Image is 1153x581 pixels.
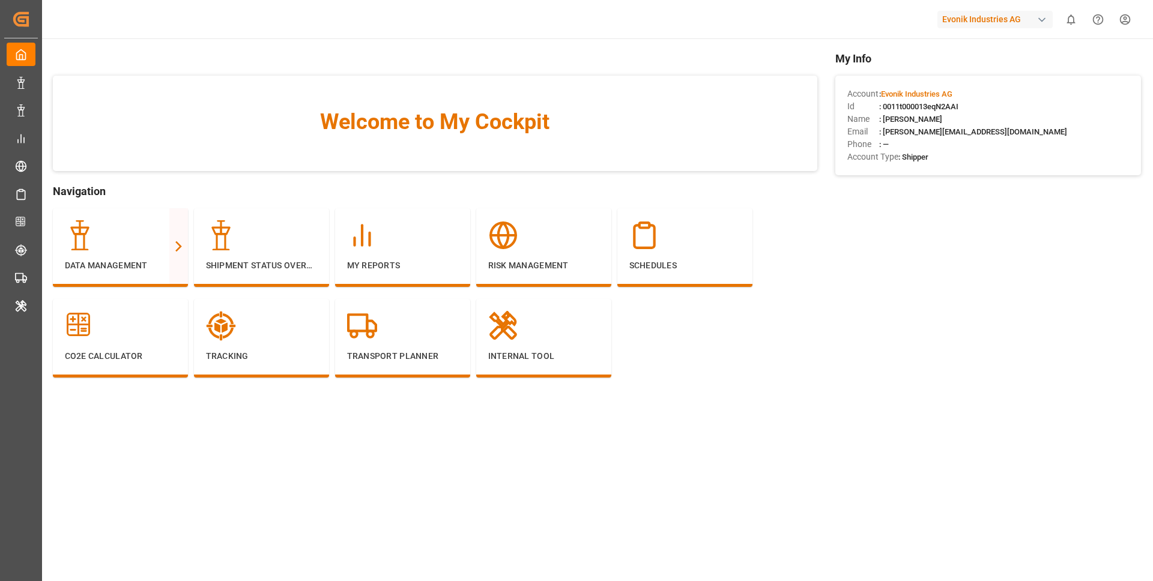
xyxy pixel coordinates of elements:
[65,259,176,272] p: Data Management
[1085,6,1112,33] button: Help Center
[937,8,1058,31] button: Evonik Industries AG
[65,350,176,363] p: CO2e Calculator
[937,11,1053,28] div: Evonik Industries AG
[488,350,599,363] p: Internal Tool
[347,259,458,272] p: My Reports
[847,125,879,138] span: Email
[879,115,942,124] span: : [PERSON_NAME]
[847,113,879,125] span: Name
[835,50,1141,67] span: My Info
[77,106,793,138] span: Welcome to My Cockpit
[847,100,879,113] span: Id
[879,127,1067,136] span: : [PERSON_NAME][EMAIL_ADDRESS][DOMAIN_NAME]
[53,183,817,199] span: Navigation
[347,350,458,363] p: Transport Planner
[879,89,952,98] span: :
[206,350,317,363] p: Tracking
[879,102,958,111] span: : 0011t000013eqN2AAI
[847,88,879,100] span: Account
[1058,6,1085,33] button: show 0 new notifications
[847,151,898,163] span: Account Type
[206,259,317,272] p: Shipment Status Overview
[898,152,928,161] span: : Shipper
[879,140,889,149] span: : —
[629,259,740,272] p: Schedules
[847,138,879,151] span: Phone
[488,259,599,272] p: Risk Management
[881,89,952,98] span: Evonik Industries AG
